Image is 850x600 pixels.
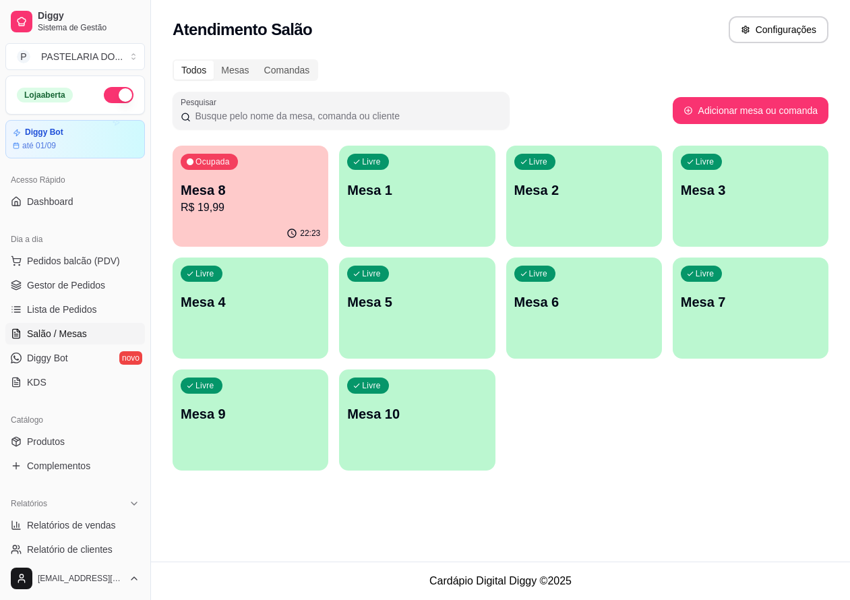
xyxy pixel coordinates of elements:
button: Alterar Status [104,87,133,103]
a: Produtos [5,431,145,452]
a: Gestor de Pedidos [5,274,145,296]
span: Dashboard [27,195,73,208]
p: R$ 19,99 [181,200,320,216]
label: Pesquisar [181,96,221,108]
button: LivreMesa 2 [506,146,662,247]
a: Relatório de clientes [5,539,145,560]
span: Lista de Pedidos [27,303,97,316]
button: Pedidos balcão (PDV) [5,250,145,272]
div: Acesso Rápido [5,169,145,191]
span: Relatórios [11,498,47,509]
a: Diggy Botnovo [5,347,145,369]
p: Livre [195,380,214,391]
footer: Cardápio Digital Diggy © 2025 [151,562,850,600]
button: LivreMesa 4 [173,258,328,359]
p: Livre [195,268,214,279]
span: [EMAIL_ADDRESS][DOMAIN_NAME] [38,573,123,584]
input: Pesquisar [191,109,502,123]
button: LivreMesa 3 [673,146,828,247]
a: Salão / Mesas [5,323,145,344]
div: Todos [174,61,214,80]
a: Relatórios de vendas [5,514,145,536]
span: Relatório de clientes [27,543,113,556]
p: Livre [362,268,381,279]
p: Mesa 8 [181,181,320,200]
p: Livre [696,156,715,167]
div: PASTELARIA DO ... [41,50,123,63]
p: Mesa 2 [514,181,654,200]
button: LivreMesa 10 [339,369,495,471]
a: Complementos [5,455,145,477]
p: Mesa 3 [681,181,820,200]
p: Livre [362,380,381,391]
button: Configurações [729,16,828,43]
div: Dia a dia [5,229,145,250]
button: LivreMesa 9 [173,369,328,471]
p: Ocupada [195,156,230,167]
p: Livre [529,268,548,279]
button: LivreMesa 1 [339,146,495,247]
p: 22:23 [300,228,320,239]
p: Mesa 7 [681,293,820,311]
p: Mesa 9 [181,404,320,423]
p: Mesa 6 [514,293,654,311]
button: LivreMesa 6 [506,258,662,359]
span: Pedidos balcão (PDV) [27,254,120,268]
a: DiggySistema de Gestão [5,5,145,38]
span: Gestor de Pedidos [27,278,105,292]
a: Diggy Botaté 01/09 [5,120,145,158]
span: P [17,50,30,63]
span: Sistema de Gestão [38,22,140,33]
div: Mesas [214,61,256,80]
span: Diggy [38,10,140,22]
button: [EMAIL_ADDRESS][DOMAIN_NAME] [5,562,145,595]
span: Salão / Mesas [27,327,87,340]
h2: Atendimento Salão [173,19,312,40]
p: Livre [529,156,548,167]
button: OcupadaMesa 8R$ 19,9922:23 [173,146,328,247]
button: Adicionar mesa ou comanda [673,97,828,124]
span: Produtos [27,435,65,448]
p: Mesa 4 [181,293,320,311]
button: Select a team [5,43,145,70]
p: Livre [696,268,715,279]
span: Diggy Bot [27,351,68,365]
div: Loja aberta [17,88,73,102]
article: até 01/09 [22,140,56,151]
article: Diggy Bot [25,127,63,138]
button: LivreMesa 7 [673,258,828,359]
p: Mesa 10 [347,404,487,423]
div: Comandas [257,61,317,80]
span: KDS [27,376,47,389]
span: Relatórios de vendas [27,518,116,532]
span: Complementos [27,459,90,473]
a: KDS [5,371,145,393]
a: Dashboard [5,191,145,212]
a: Lista de Pedidos [5,299,145,320]
p: Livre [362,156,381,167]
div: Catálogo [5,409,145,431]
p: Mesa 1 [347,181,487,200]
p: Mesa 5 [347,293,487,311]
button: LivreMesa 5 [339,258,495,359]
